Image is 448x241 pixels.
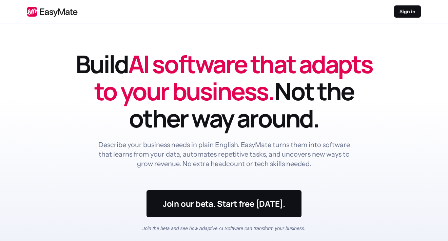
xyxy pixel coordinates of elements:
p: Sign in [400,8,415,15]
p: Describe your business needs in plain English. EasyMate turns them into software that learns from... [97,140,352,168]
img: EasyMate logo [27,6,78,17]
a: Sign in [394,5,421,18]
em: Join the beta and see how Adaptive AI Software can transform your business. [142,226,306,231]
h1: Build Not the other way around. [75,51,373,132]
span: AI software that adapts to your business. [94,47,372,108]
